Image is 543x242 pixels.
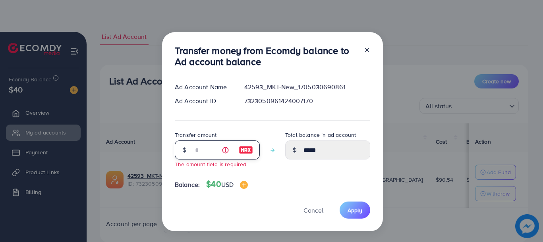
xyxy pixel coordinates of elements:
span: Cancel [303,206,323,215]
small: The amount field is required [175,160,246,168]
img: image [240,181,248,189]
button: Cancel [294,202,333,219]
img: image [239,145,253,155]
span: Apply [348,206,362,214]
label: Total balance in ad account [285,131,356,139]
span: USD [221,180,234,189]
div: Ad Account Name [168,83,238,92]
button: Apply [340,202,370,219]
div: 42593_MKT-New_1705030690861 [238,83,377,92]
h4: $40 [206,179,248,189]
h3: Transfer money from Ecomdy balance to Ad account balance [175,45,357,68]
div: 7323050961424007170 [238,96,377,106]
label: Transfer amount [175,131,216,139]
span: Balance: [175,180,200,189]
div: Ad Account ID [168,96,238,106]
